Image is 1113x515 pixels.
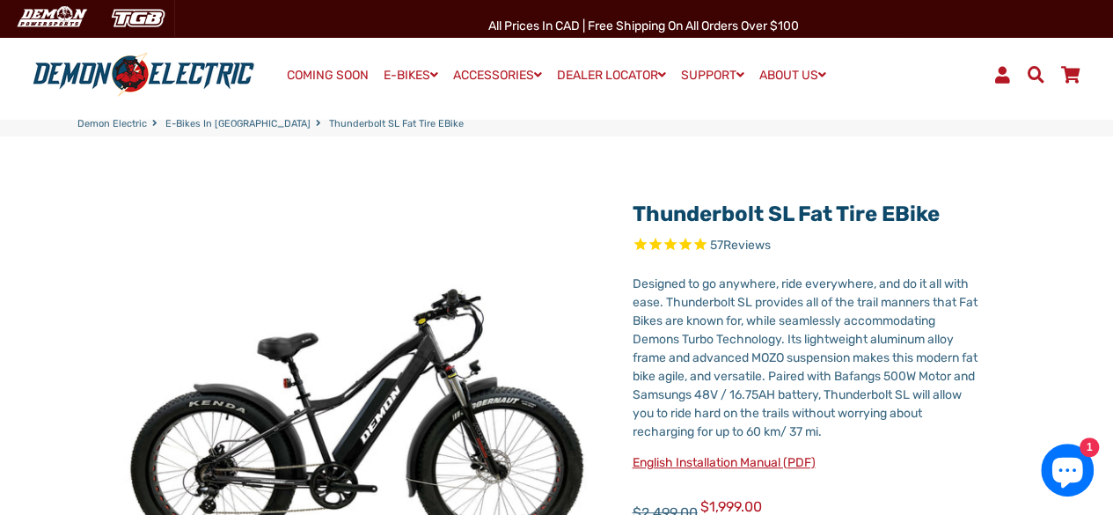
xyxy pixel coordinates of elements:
a: ABOUT US [753,63,832,88]
span: Reviews [722,238,770,253]
a: English Installation Manual (PDF) [632,455,815,470]
img: Demon Electric logo [26,52,260,98]
a: E-Bikes in [GEOGRAPHIC_DATA] [165,117,311,132]
span: All Prices in CAD | Free shipping on all orders over $100 [488,18,799,33]
inbox-online-store-chat: Shopify online store chat [1036,444,1099,501]
a: Thunderbolt SL Fat Tire eBike [632,202,939,226]
span: Rated 4.9 out of 5 stars 57 reviews [632,236,983,256]
a: COMING SOON [281,63,375,88]
a: SUPPORT [675,63,751,88]
img: TGB Canada [102,4,174,33]
span: Designed to go anywhere, ride everywhere, and do it all with ease. Thunderbolt SL provides all of... [632,276,977,439]
span: 57 reviews [709,238,770,253]
a: ACCESSORIES [447,63,548,88]
a: Demon Electric [77,117,147,132]
span: Thunderbolt SL Fat Tire eBike [329,117,464,132]
img: Demon Electric [9,4,93,33]
a: DEALER LOCATOR [551,63,672,88]
a: E-BIKES [377,63,444,88]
